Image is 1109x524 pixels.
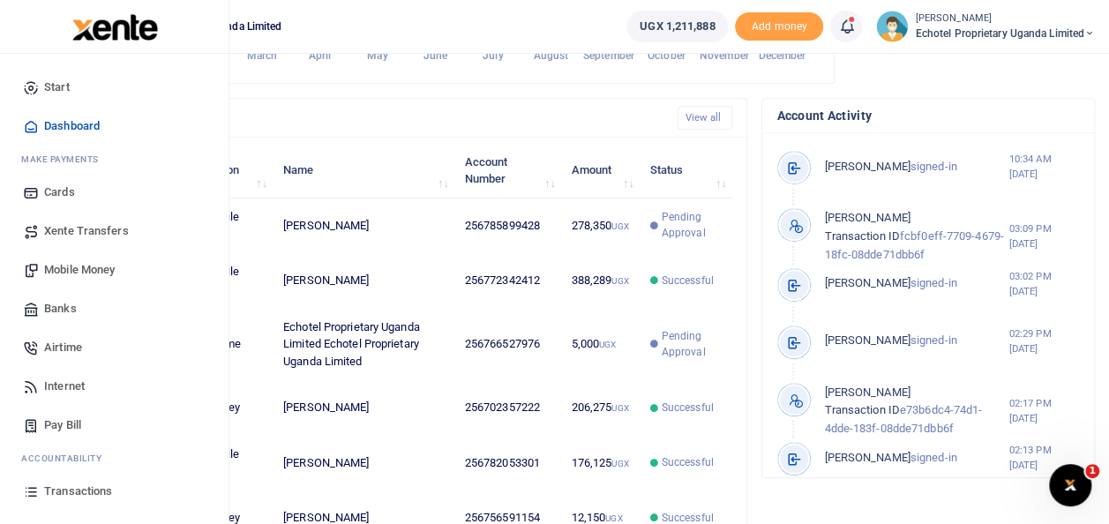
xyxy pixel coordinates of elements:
[14,173,214,212] a: Cards
[1009,269,1080,299] small: 03:02 PM [DATE]
[14,367,214,406] a: Internet
[72,14,158,41] img: logo-large
[454,198,561,253] td: 256785899428
[71,19,158,33] a: logo-small logo-large logo-large
[454,380,561,435] td: 256702357222
[367,49,387,62] tspan: May
[14,212,214,251] a: Xente Transfers
[14,146,214,173] li: M
[824,276,910,289] span: [PERSON_NAME]
[14,289,214,328] a: Banks
[640,18,715,35] span: UGX 1,211,888
[14,328,214,367] a: Airtime
[611,459,628,468] small: UGX
[611,403,628,413] small: UGX
[44,339,82,356] span: Airtime
[1085,464,1099,478] span: 1
[662,454,714,470] span: Successful
[454,436,561,490] td: 256782053301
[423,49,448,62] tspan: June
[824,158,1008,176] p: signed-in
[648,49,686,62] tspan: October
[14,472,214,511] a: Transactions
[483,49,503,62] tspan: July
[14,68,214,107] a: Start
[44,222,129,240] span: Xente Transfers
[876,11,908,42] img: profile-user
[561,436,640,490] td: 176,125
[735,12,823,41] li: Toup your wallet
[619,11,735,42] li: Wallet ballance
[454,253,561,308] td: 256772342412
[824,332,1008,350] p: signed-in
[1009,443,1080,473] small: 02:13 PM [DATE]
[824,403,899,416] span: Transaction ID
[44,416,81,434] span: Pay Bill
[44,378,85,395] span: Internet
[309,49,332,62] tspan: April
[662,273,714,288] span: Successful
[640,143,732,198] th: Status: activate to sort column ascending
[678,106,733,130] a: View all
[14,445,214,472] li: Ac
[611,276,628,286] small: UGX
[735,12,823,41] span: Add money
[1009,221,1080,251] small: 03:09 PM [DATE]
[1009,152,1080,182] small: 10:34 AM [DATE]
[1009,326,1080,356] small: 02:29 PM [DATE]
[1009,396,1080,426] small: 02:17 PM [DATE]
[915,26,1095,41] span: Echotel Proprietary Uganda Limited
[1049,464,1091,506] iframe: Intercom live chat
[561,380,640,435] td: 206,275
[82,109,663,128] h4: Recent Transactions
[534,49,569,62] tspan: August
[599,340,616,349] small: UGX
[583,49,635,62] tspan: September
[561,308,640,380] td: 5,000
[662,400,714,415] span: Successful
[454,308,561,380] td: 256766527976
[662,328,723,360] span: Pending Approval
[274,436,455,490] td: [PERSON_NAME]
[44,183,75,201] span: Cards
[44,300,77,318] span: Banks
[824,333,910,347] span: [PERSON_NAME]
[44,117,100,135] span: Dashboard
[561,143,640,198] th: Amount: activate to sort column ascending
[274,253,455,308] td: [PERSON_NAME]
[824,274,1008,293] p: signed-in
[247,49,278,62] tspan: March
[14,107,214,146] a: Dashboard
[824,384,1008,438] p: e73b6dc4-74d1-4dde-183f-08dde71dbb6f
[700,49,750,62] tspan: November
[44,483,112,500] span: Transactions
[824,386,910,399] span: [PERSON_NAME]
[611,221,628,231] small: UGX
[561,253,640,308] td: 388,289
[30,153,99,166] span: ake Payments
[274,308,455,380] td: Echotel Proprietary Uganda Limited Echotel Proprietary Uganda Limited
[824,451,910,464] span: [PERSON_NAME]
[824,211,910,224] span: [PERSON_NAME]
[824,209,1008,264] p: fcbf0eff-7709-4679-18fc-08dde71dbb6f
[824,449,1008,468] p: signed-in
[14,251,214,289] a: Mobile Money
[274,380,455,435] td: [PERSON_NAME]
[454,143,561,198] th: Account Number: activate to sort column ascending
[626,11,728,42] a: UGX 1,211,888
[14,406,214,445] a: Pay Bill
[824,229,899,243] span: Transaction ID
[735,19,823,32] a: Add money
[915,11,1095,26] small: [PERSON_NAME]
[274,143,455,198] th: Name: activate to sort column ascending
[758,49,806,62] tspan: December
[44,261,115,279] span: Mobile Money
[876,11,1095,42] a: profile-user [PERSON_NAME] Echotel Proprietary Uganda Limited
[44,79,70,96] span: Start
[776,106,1080,125] h4: Account Activity
[824,160,910,173] span: [PERSON_NAME]
[34,452,101,465] span: countability
[274,198,455,253] td: [PERSON_NAME]
[662,209,723,241] span: Pending Approval
[561,198,640,253] td: 278,350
